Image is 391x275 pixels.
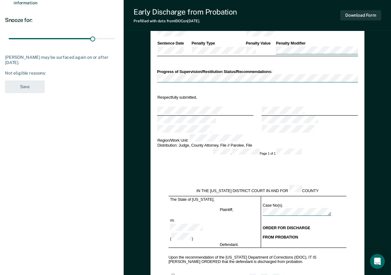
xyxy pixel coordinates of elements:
[168,185,346,193] div: IN THE [US_STATE] DISTRICT COURT IN AND FOR COUNTY
[157,69,358,75] div: Progress of Supervision/Restitution Status/Recommendations:
[218,242,261,248] td: Defendant.
[134,7,237,16] div: Early Discharge from Probation
[5,17,119,24] div: Snooze for:
[157,94,253,100] td: Respectfully submitted,
[168,232,218,242] td: ( )
[340,10,381,20] button: Download Form
[275,41,358,46] th: Penalty Modifier
[245,41,275,46] th: Penalty Value
[213,148,302,156] div: - Page 1 of 1
[168,217,218,223] td: vs.
[370,254,385,269] div: Open Intercom Messenger
[5,80,45,93] button: Save
[5,55,119,65] div: [PERSON_NAME] may be surfaced again on or after [DATE].
[261,223,346,232] td: ORDER FOR DISCHARGE
[5,71,119,76] div: Not eligible reasons:
[134,19,237,23] div: Prefilled with data from IDOC on [DATE] .
[261,202,346,217] td: Case No(s).
[157,41,191,46] th: Sentence Date
[261,232,346,242] td: FROM PROBATION
[191,41,245,46] th: Penalty Type
[157,134,358,148] td: Region/Work Unit: Distribution: Judge, County Attorney, File // Parolee, File
[168,255,346,264] div: Upon the recommendation of the [US_STATE] Department of Corrections (IDOC), IT IS [PERSON_NAME] O...
[218,202,261,217] td: Plaintiff,
[168,196,218,202] td: The State of [US_STATE],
